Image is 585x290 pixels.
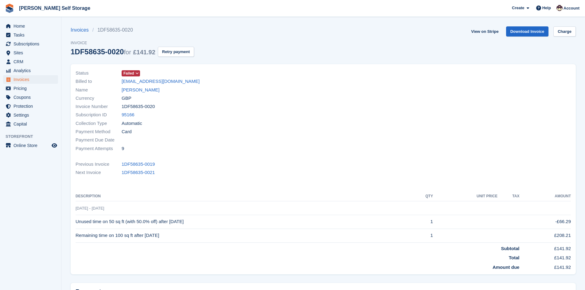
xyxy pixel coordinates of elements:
[14,93,50,102] span: Coupons
[3,93,58,102] a: menu
[76,137,122,144] span: Payment Due Date
[14,66,50,75] span: Analytics
[6,133,61,140] span: Storefront
[3,31,58,39] a: menu
[76,78,122,85] span: Billed to
[497,191,519,201] th: Tax
[14,102,50,110] span: Protection
[3,22,58,30] a: menu
[3,120,58,128] a: menu
[76,169,122,176] span: Next Invoice
[76,87,122,94] span: Name
[71,26,194,34] nav: breadcrumbs
[3,102,58,110] a: menu
[509,255,520,260] strong: Total
[519,229,571,242] td: £208.21
[542,5,551,11] span: Help
[51,142,58,149] a: Preview store
[14,141,50,150] span: Online Store
[410,191,433,201] th: QTY
[122,161,155,168] a: 1DF58635-0019
[76,145,122,152] span: Payment Attempts
[76,95,122,102] span: Currency
[122,120,142,127] span: Automatic
[122,95,131,102] span: GBP
[122,145,124,152] span: 9
[519,215,571,229] td: -£66.29
[76,229,410,242] td: Remaining time on 100 sq ft after [DATE]
[133,49,155,56] span: £141.92
[122,87,159,94] a: [PERSON_NAME]
[14,40,50,48] span: Subscriptions
[519,252,571,261] td: £141.92
[519,261,571,271] td: £141.92
[14,48,50,57] span: Sites
[493,265,520,270] strong: Amount due
[122,103,155,110] span: 1DF58635-0020
[122,169,155,176] a: 1DF58635-0021
[76,103,122,110] span: Invoice Number
[519,191,571,201] th: Amount
[76,120,122,127] span: Collection Type
[14,111,50,119] span: Settings
[122,70,140,77] a: Failed
[122,111,135,118] a: 95166
[71,40,194,46] span: Invoice
[14,22,50,30] span: Home
[123,71,134,76] span: Failed
[14,31,50,39] span: Tasks
[71,26,92,34] a: Invoices
[76,111,122,118] span: Subscription ID
[14,57,50,66] span: CRM
[3,141,58,150] a: menu
[3,48,58,57] a: menu
[501,246,519,251] strong: Subtotal
[71,48,155,56] div: 1DF58635-0020
[3,66,58,75] a: menu
[553,26,576,37] a: Charge
[76,215,410,229] td: Unused time on 50 sq ft (with 50.0% off) after [DATE]
[512,5,524,11] span: Create
[410,215,433,229] td: 1
[122,128,132,135] span: Card
[506,26,549,37] a: Download Invoice
[14,75,50,84] span: Invoices
[433,191,497,201] th: Unit Price
[17,3,93,13] a: [PERSON_NAME] Self Storage
[76,206,104,211] span: [DATE] - [DATE]
[556,5,563,11] img: Jacob Esser
[76,128,122,135] span: Payment Method
[122,78,200,85] a: [EMAIL_ADDRESS][DOMAIN_NAME]
[3,75,58,84] a: menu
[3,40,58,48] a: menu
[3,84,58,93] a: menu
[3,111,58,119] a: menu
[76,191,410,201] th: Description
[410,229,433,242] td: 1
[564,5,579,11] span: Account
[3,57,58,66] a: menu
[124,49,131,56] span: for
[519,242,571,252] td: £141.92
[469,26,501,37] a: View on Stripe
[158,47,194,57] button: Retry payment
[14,84,50,93] span: Pricing
[76,70,122,77] span: Status
[76,161,122,168] span: Previous Invoice
[14,120,50,128] span: Capital
[5,4,14,13] img: stora-icon-8386f47178a22dfd0bd8f6a31ec36ba5ce8667c1dd55bd0f319d3a0aa187defe.svg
